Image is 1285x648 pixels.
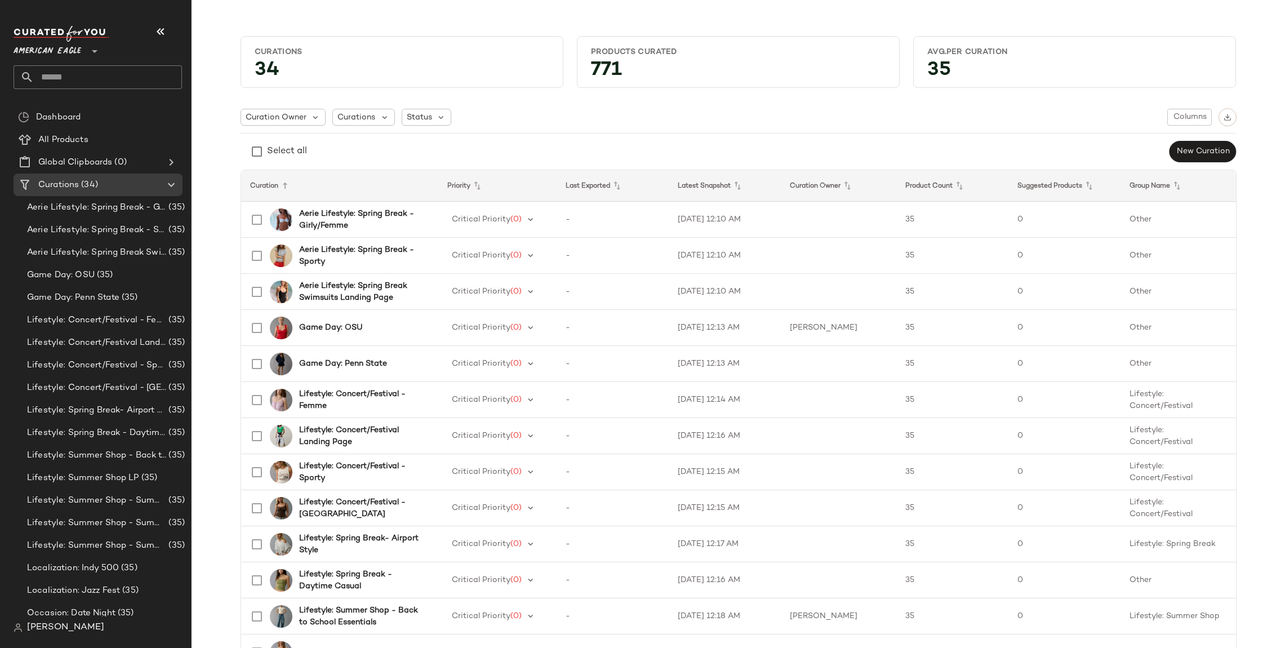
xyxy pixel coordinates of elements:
[1008,274,1121,310] td: 0
[1008,526,1121,562] td: 0
[27,584,120,597] span: Localization: Jazz Fest
[896,490,1008,526] td: 35
[669,490,781,526] td: [DATE] 12:15 AM
[510,396,522,404] span: (0)
[896,202,1008,238] td: 35
[299,605,425,628] b: Lifestyle: Summer Shop - Back to School Essentials
[112,156,126,169] span: (0)
[557,418,669,454] td: -
[299,208,425,232] b: Aerie Lifestyle: Spring Break - Girly/Femme
[1008,346,1121,382] td: 0
[1121,562,1235,598] td: Other
[27,539,166,552] span: Lifestyle: Summer Shop - Summer Study Sessions
[27,517,166,530] span: Lifestyle: Summer Shop - Summer Internship
[166,404,185,417] span: (35)
[1121,490,1235,526] td: Lifestyle: Concert/Festival
[896,562,1008,598] td: 35
[27,201,166,214] span: Aerie Lifestyle: Spring Break - Girly/Femme
[896,526,1008,562] td: 35
[1121,454,1235,490] td: Lifestyle: Concert/Festival
[115,607,134,620] span: (35)
[1121,170,1235,202] th: Group Name
[510,540,522,548] span: (0)
[166,359,185,372] span: (35)
[120,584,139,597] span: (35)
[270,425,292,447] img: 2161_1707_345_of
[1121,274,1235,310] td: Other
[557,382,669,418] td: -
[270,533,292,556] img: 1455_2594_050_of
[27,359,166,372] span: Lifestyle: Concert/Festival - Sporty
[1121,310,1235,346] td: Other
[270,497,292,520] img: 0358_6071_200_of
[299,569,425,592] b: Lifestyle: Spring Break - Daytime Casual
[896,310,1008,346] td: 35
[669,202,781,238] td: [DATE] 12:10 AM
[246,112,306,123] span: Curation Owner
[510,359,522,368] span: (0)
[270,281,292,303] img: 0751_6009_073_of
[669,526,781,562] td: [DATE] 12:17 AM
[781,598,896,634] td: [PERSON_NAME]
[896,418,1008,454] td: 35
[299,244,425,268] b: Aerie Lifestyle: Spring Break - Sporty
[166,517,185,530] span: (35)
[927,47,1222,57] div: Avg.per Curation
[27,381,166,394] span: Lifestyle: Concert/Festival - [GEOGRAPHIC_DATA]
[557,346,669,382] td: -
[452,468,510,476] span: Critical Priority
[407,112,432,123] span: Status
[557,202,669,238] td: -
[270,245,292,267] img: 5494_3646_012_of
[557,310,669,346] td: -
[452,323,510,332] span: Critical Priority
[510,612,522,620] span: (0)
[510,504,522,512] span: (0)
[1008,170,1121,202] th: Suggested Products
[1008,490,1121,526] td: 0
[1008,454,1121,490] td: 0
[270,353,292,375] img: 1457_2460_410_of
[27,404,166,417] span: Lifestyle: Spring Break- Airport Style
[1224,113,1231,121] img: svg%3e
[918,62,1231,83] div: 35
[1121,238,1235,274] td: Other
[1172,113,1206,122] span: Columns
[669,418,781,454] td: [DATE] 12:16 AM
[299,358,387,370] b: Game Day: Penn State
[582,62,895,83] div: 771
[452,396,510,404] span: Critical Priority
[119,291,138,304] span: (35)
[510,287,522,296] span: (0)
[27,607,115,620] span: Occasion: Date Night
[166,494,185,507] span: (35)
[557,526,669,562] td: -
[452,287,510,296] span: Critical Priority
[1121,418,1235,454] td: Lifestyle: Concert/Festival
[1121,526,1235,562] td: Lifestyle: Spring Break
[669,454,781,490] td: [DATE] 12:15 AM
[270,389,292,411] img: 2351_6057_577_of
[27,427,166,440] span: Lifestyle: Spring Break - Daytime Casual
[510,323,522,332] span: (0)
[896,454,1008,490] td: 35
[27,562,119,575] span: Localization: Indy 500
[452,251,510,260] span: Critical Priority
[510,468,522,476] span: (0)
[669,170,781,202] th: Latest Snapshot
[1008,238,1121,274] td: 0
[166,246,185,259] span: (35)
[38,134,88,147] span: All Products
[299,388,425,412] b: Lifestyle: Concert/Festival - Femme
[14,38,81,59] span: American Eagle
[79,179,98,192] span: (34)
[1169,141,1236,162] button: New Curation
[1121,382,1235,418] td: Lifestyle: Concert/Festival
[896,274,1008,310] td: 35
[452,504,510,512] span: Critical Priority
[896,598,1008,634] td: 35
[896,170,1008,202] th: Product Count
[1008,598,1121,634] td: 0
[1121,598,1235,634] td: Lifestyle: Summer Shop
[36,111,81,124] span: Dashboard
